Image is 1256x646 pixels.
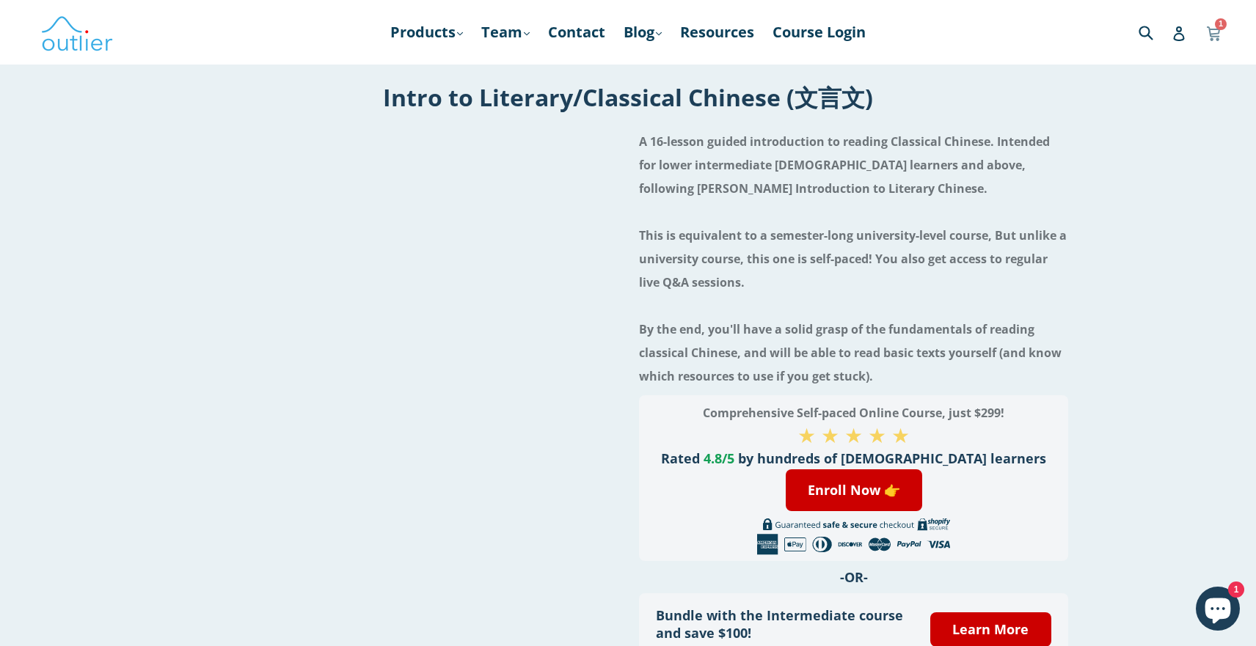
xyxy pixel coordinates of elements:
[1206,15,1223,49] a: 1
[656,401,1051,425] h3: Comprehensive Self-paced Online Course, just $299!
[616,19,669,45] a: Blog
[765,19,873,45] a: Course Login
[786,469,922,511] a: Enroll Now 👉
[738,449,1046,467] span: by hundreds of [DEMOGRAPHIC_DATA] learners
[656,606,908,642] h3: Bundle with the Intermediate course and save $100!
[383,19,470,45] a: Products
[1135,17,1175,47] input: Search
[797,421,910,449] span: ★ ★ ★ ★ ★
[661,449,700,467] span: Rated
[1215,18,1227,29] span: 1
[639,130,1068,388] h4: A 16-lesson guided introduction to reading Classical Chinese. Intended for lower intermediate [DE...
[541,19,613,45] a: Contact
[704,449,734,467] span: 4.8/5
[1191,587,1244,634] inbox-online-store-chat: Shopify online store chat
[639,568,1068,586] h3: -OR-
[474,19,537,45] a: Team
[40,11,114,54] img: Outlier Linguistics
[188,122,617,364] iframe: Embedded Youtube Video
[673,19,762,45] a: Resources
